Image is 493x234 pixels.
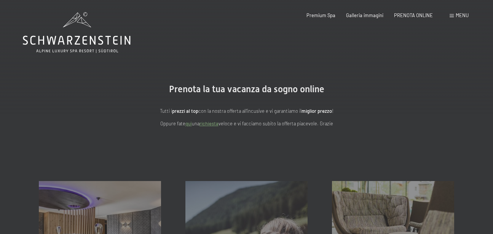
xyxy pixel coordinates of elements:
[94,107,399,115] p: Tutti i con la nostra offerta all'incusive e vi garantiamo il !
[169,84,324,95] span: Prenota la tua vacanza da sogno online
[346,12,383,18] a: Galleria immagini
[199,120,219,127] a: richiesta
[172,108,198,114] strong: prezzi al top
[306,12,335,18] a: Premium Spa
[302,108,332,114] strong: miglior prezzo
[394,12,433,18] a: PRENOTA ONLINE
[185,120,192,127] a: quì
[94,120,399,127] p: Oppure fate una veloce e vi facciamo subito la offerta piacevole. Grazie
[456,12,469,18] span: Menu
